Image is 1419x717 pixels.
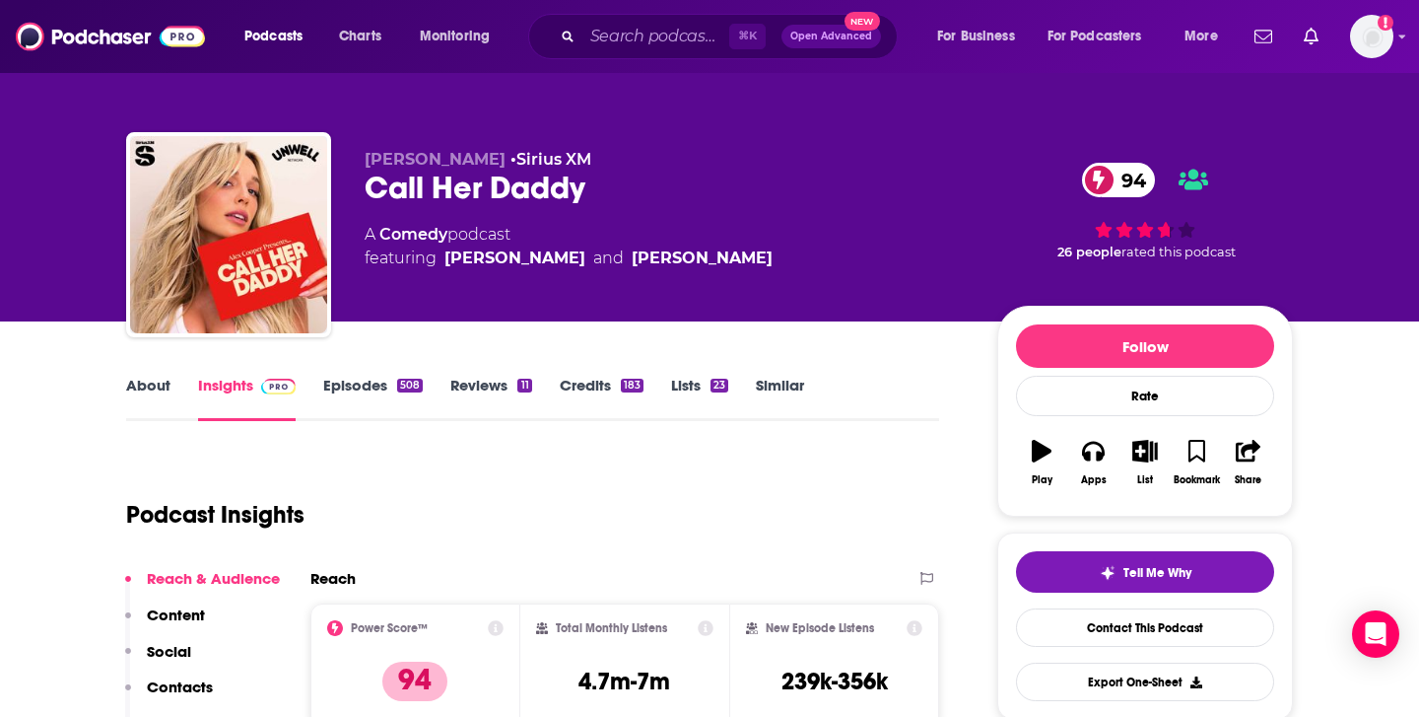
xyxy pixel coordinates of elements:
[1350,15,1393,58] span: Logged in as AmberTina
[326,21,393,52] a: Charts
[351,621,428,635] h2: Power Score™
[621,379,643,393] div: 183
[406,21,515,52] button: open menu
[1016,376,1274,416] div: Rate
[147,642,191,661] p: Social
[1047,23,1142,50] span: For Podcasters
[1119,427,1171,498] button: List
[593,247,624,270] span: and
[560,376,643,421] a: Credits183
[147,678,213,696] p: Contacts
[16,18,205,55] img: Podchaser - Follow, Share and Rate Podcasts
[1016,663,1274,701] button: Export One-Sheet
[1171,427,1222,498] button: Bookmark
[510,150,591,169] span: •
[671,376,728,421] a: Lists23
[1067,427,1118,498] button: Apps
[1016,427,1067,498] button: Play
[130,136,327,333] img: Call Her Daddy
[781,667,888,696] h3: 239k-356k
[710,379,728,393] div: 23
[126,500,304,530] h1: Podcast Insights
[1184,23,1218,50] span: More
[310,569,356,588] h2: Reach
[444,247,585,270] a: Alex Cooper
[1123,565,1191,581] span: Tell Me Why
[323,376,423,421] a: Episodes508
[516,150,591,169] a: Sirius XM
[1082,163,1156,197] a: 94
[1171,21,1243,52] button: open menu
[1350,15,1393,58] button: Show profile menu
[125,569,280,606] button: Reach & Audience
[365,247,773,270] span: featuring
[450,376,531,421] a: Reviews11
[923,21,1040,52] button: open menu
[1032,474,1052,486] div: Play
[556,621,667,635] h2: Total Monthly Listens
[1296,20,1326,53] a: Show notifications dropdown
[126,376,170,421] a: About
[379,225,447,244] a: Comedy
[339,23,381,50] span: Charts
[1378,15,1393,31] svg: Add a profile image
[147,606,205,624] p: Content
[147,569,280,588] p: Reach & Audience
[1016,324,1274,368] button: Follow
[231,21,328,52] button: open menu
[1102,163,1156,197] span: 94
[1352,610,1399,658] div: Open Intercom Messenger
[790,32,872,41] span: Open Advanced
[578,667,670,696] h3: 4.7m-7m
[517,379,531,393] div: 11
[365,150,506,169] span: [PERSON_NAME]
[937,23,1015,50] span: For Business
[125,678,213,714] button: Contacts
[1100,565,1115,581] img: tell me why sparkle
[125,606,205,642] button: Content
[582,21,729,52] input: Search podcasts, credits, & more...
[766,621,874,635] h2: New Episode Listens
[756,376,804,421] a: Similar
[365,223,773,270] div: A podcast
[420,23,490,50] span: Monitoring
[547,14,916,59] div: Search podcasts, credits, & more...
[397,379,423,393] div: 508
[261,379,296,394] img: Podchaser Pro
[1081,474,1107,486] div: Apps
[1247,20,1280,53] a: Show notifications dropdown
[1174,474,1220,486] div: Bookmark
[244,23,303,50] span: Podcasts
[1121,245,1236,259] span: rated this podcast
[729,24,766,49] span: ⌘ K
[1035,21,1171,52] button: open menu
[198,376,296,421] a: InsightsPodchaser Pro
[382,662,447,701] p: 94
[1235,474,1261,486] div: Share
[997,150,1293,272] div: 94 26 peoplerated this podcast
[1350,15,1393,58] img: User Profile
[1057,245,1121,259] span: 26 people
[1016,551,1274,593] button: tell me why sparkleTell Me Why
[125,642,191,679] button: Social
[781,25,881,48] button: Open AdvancedNew
[1016,609,1274,647] a: Contact This Podcast
[845,12,880,31] span: New
[632,247,773,270] div: [PERSON_NAME]
[1223,427,1274,498] button: Share
[1137,474,1153,486] div: List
